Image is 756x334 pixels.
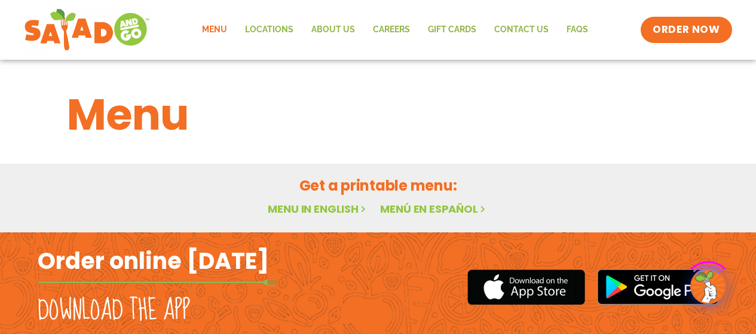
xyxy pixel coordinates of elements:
img: appstore [467,268,585,307]
a: ORDER NOW [641,17,731,43]
a: Contact Us [485,16,558,44]
a: Menu in English [268,201,368,216]
a: About Us [302,16,364,44]
h1: Menu [67,82,690,147]
a: FAQs [558,16,597,44]
h2: Get a printable menu: [67,175,690,196]
img: google_play [597,269,719,305]
h2: Download the app [38,294,190,327]
a: GIFT CARDS [419,16,485,44]
nav: Menu [193,16,597,44]
img: new-SAG-logo-768×292 [24,6,150,54]
a: Menú en español [380,201,488,216]
a: Careers [364,16,419,44]
a: Locations [236,16,302,44]
img: fork [38,279,277,286]
span: ORDER NOW [653,23,720,37]
h2: Order online [DATE] [38,246,269,275]
a: Menu [193,16,236,44]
